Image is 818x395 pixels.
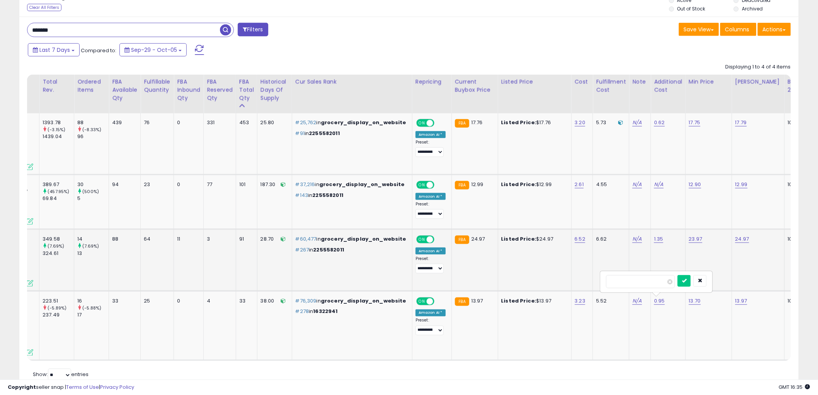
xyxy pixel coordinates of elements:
small: FBA [455,181,469,190]
div: Cur Sales Rank [295,78,409,86]
div: 4.55 [596,181,623,188]
a: 1.35 [654,235,663,243]
div: Additional Cost [654,78,682,94]
a: N/A [632,181,642,188]
div: 38.00 [261,298,286,304]
button: Save View [679,23,719,36]
a: 12.90 [689,181,701,188]
div: 439 [112,119,135,126]
div: 331 [207,119,230,126]
div: 77 [207,181,230,188]
button: Last 7 Days [28,43,80,56]
span: 2255582011 [314,246,344,253]
span: Last 7 Days [39,46,70,54]
span: OFF [433,181,446,188]
p: in [295,192,406,199]
p: in [295,119,406,126]
span: Show: entries [33,371,89,378]
span: 16322941 [314,308,338,315]
div: Historical Days Of Supply [261,78,289,102]
div: $24.97 [501,236,566,243]
a: 17.79 [735,119,747,127]
span: #267 [295,246,309,253]
small: FBA [455,119,469,128]
div: 0 [177,181,198,188]
div: $17.76 [501,119,566,126]
div: 349.58 [43,236,74,243]
span: ON [417,120,427,127]
div: 3 [207,236,230,243]
span: OFF [433,120,446,127]
a: 6.52 [575,235,586,243]
div: Amazon AI * [416,131,446,138]
div: Listed Price [501,78,568,86]
div: FBA Available Qty [112,78,137,102]
div: $13.97 [501,298,566,304]
div: 100% [788,119,813,126]
div: 25 [144,298,168,304]
div: 30 [77,181,109,188]
div: 223.51 [43,298,74,304]
span: 17.76 [471,119,483,126]
div: 11 [177,236,198,243]
div: 237.49 [43,312,74,319]
span: #76,309 [295,297,317,304]
a: N/A [632,297,642,305]
div: 324.61 [43,250,74,257]
a: 0.62 [654,119,665,127]
span: Columns [725,26,750,33]
span: grocery_display_on_website [321,119,406,126]
div: 389.67 [43,181,74,188]
small: (7.69%) [82,243,99,249]
div: 0 [177,298,198,304]
div: Amazon AI * [416,310,446,316]
div: Note [632,78,648,86]
div: 16 [77,298,109,304]
div: 4 [207,298,230,304]
span: OFF [433,236,446,243]
span: 2255582011 [309,130,340,137]
b: Listed Price: [501,181,537,188]
span: grocery_display_on_website [321,235,406,243]
div: 101 [239,181,251,188]
span: ON [417,298,427,305]
small: (-3.15%) [48,127,65,133]
span: 2255582011 [313,192,344,199]
a: 24.97 [735,235,749,243]
div: 13 [77,250,109,257]
div: 5.52 [596,298,623,304]
span: OFF [433,298,446,305]
div: 25.80 [261,119,286,126]
div: 100% [788,298,813,304]
label: Archived [742,5,763,12]
div: 100% [788,181,813,188]
div: 96 [77,133,109,140]
p: in [295,181,406,188]
div: 33 [239,298,251,304]
a: 17.75 [689,119,700,127]
span: #60,477 [295,235,317,243]
div: 6.62 [596,236,623,243]
div: Clear All Filters [27,4,61,11]
div: Displaying 1 to 4 of 4 items [726,63,791,71]
div: 64 [144,236,168,243]
a: 13.97 [735,297,747,305]
span: #91 [295,130,305,137]
div: 1393.78 [43,119,74,126]
b: Listed Price: [501,119,537,126]
a: 23.97 [689,235,702,243]
div: 94 [112,181,135,188]
span: #25,762 [295,119,317,126]
small: (457.95%) [48,188,69,195]
div: 76 [144,119,168,126]
div: FBA inbound Qty [177,78,200,102]
span: ON [417,181,427,188]
div: 91 [239,236,251,243]
span: 13.97 [471,297,483,304]
small: (500%) [82,188,99,195]
small: (-5.88%) [82,305,101,311]
div: 5.73 [596,119,623,126]
div: 0 [177,119,198,126]
span: Compared to: [81,47,116,54]
div: Fulfillment Cost [596,78,626,94]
